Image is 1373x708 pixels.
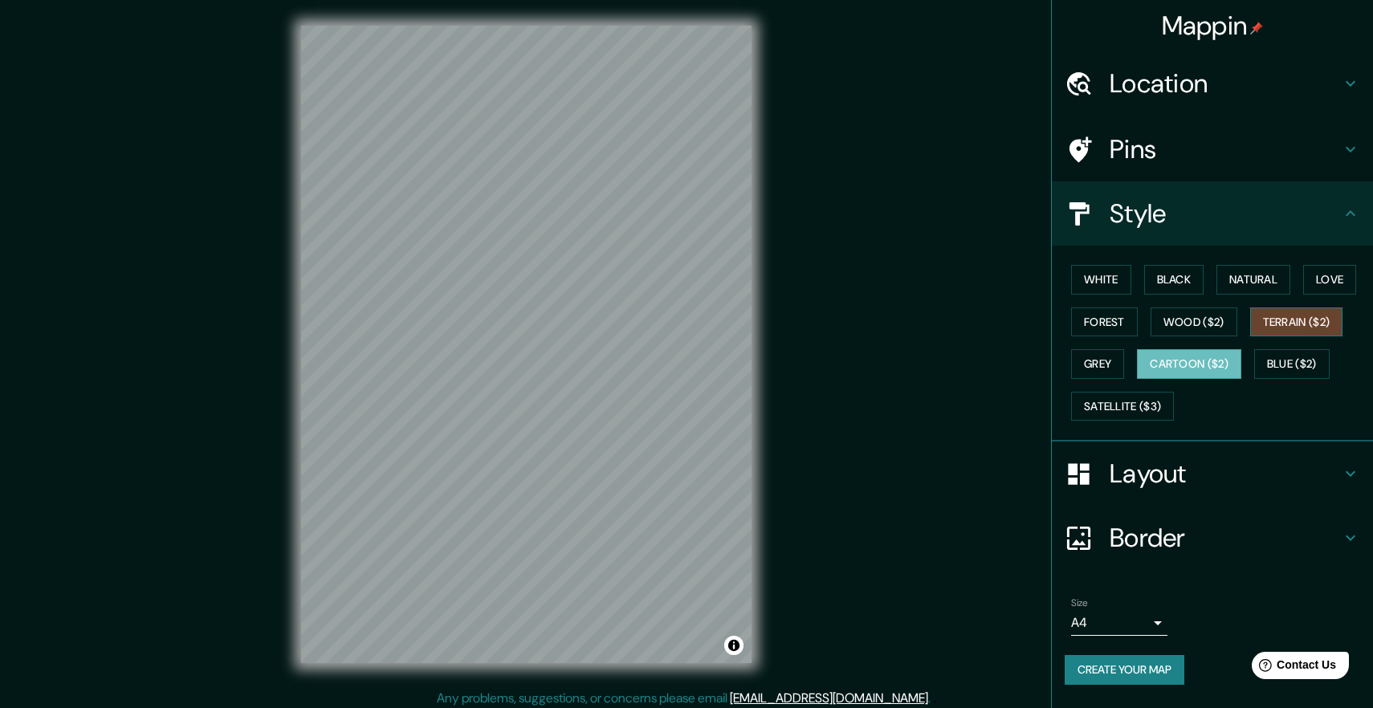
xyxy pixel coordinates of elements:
h4: Layout [1110,458,1341,490]
button: Forest [1071,307,1138,337]
iframe: Help widget launcher [1230,645,1355,690]
a: [EMAIL_ADDRESS][DOMAIN_NAME] [730,690,928,706]
button: Natural [1216,265,1290,295]
button: Create your map [1065,655,1184,685]
canvas: Map [301,26,752,663]
p: Any problems, suggestions, or concerns please email . [437,689,931,708]
div: Border [1052,506,1373,570]
div: Style [1052,181,1373,246]
button: White [1071,265,1131,295]
div: . [933,689,936,708]
h4: Pins [1110,133,1341,165]
div: Location [1052,51,1373,116]
div: Layout [1052,441,1373,506]
div: Pins [1052,117,1373,181]
h4: Border [1110,522,1341,554]
button: Toggle attribution [724,636,744,655]
h4: Location [1110,67,1341,100]
button: Love [1303,265,1356,295]
div: A4 [1071,610,1167,636]
button: Cartoon ($2) [1137,349,1241,379]
img: pin-icon.png [1250,22,1263,35]
button: Terrain ($2) [1250,307,1343,337]
h4: Style [1110,197,1341,230]
label: Size [1071,596,1088,610]
div: . [931,689,933,708]
button: Satellite ($3) [1071,392,1174,421]
button: Blue ($2) [1254,349,1330,379]
button: Black [1144,265,1204,295]
button: Grey [1071,349,1124,379]
button: Wood ($2) [1151,307,1237,337]
h4: Mappin [1162,10,1264,42]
